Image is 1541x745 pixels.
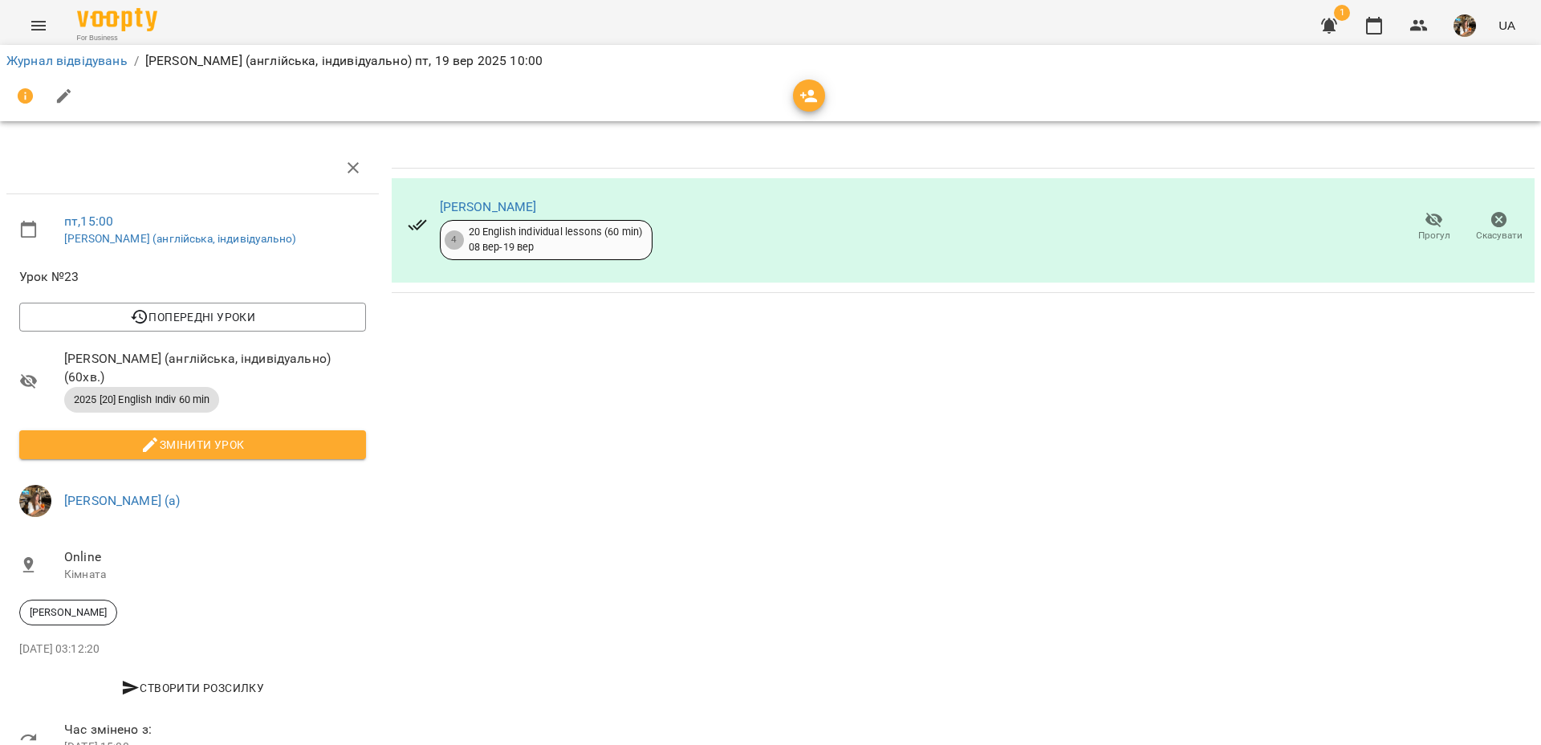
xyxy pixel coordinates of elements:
[77,33,157,43] span: For Business
[32,307,353,327] span: Попередні уроки
[20,605,116,620] span: [PERSON_NAME]
[1454,14,1476,37] img: bab909270f41ff6b6355ba0ec2268f93.jpg
[469,225,643,254] div: 20 English individual lessons (60 min) 08 вер - 19 вер
[64,393,219,407] span: 2025 [20] English Indiv 60 min
[64,232,296,245] a: [PERSON_NAME] (англійська, індивідуально)
[134,51,139,71] li: /
[19,267,366,287] span: Урок №23
[1334,5,1350,21] span: 1
[64,214,113,229] a: пт , 15:00
[64,349,366,387] span: [PERSON_NAME] (англійська, індивідуально) ( 60 хв. )
[1466,205,1531,250] button: Скасувати
[64,493,181,508] a: [PERSON_NAME] (а)
[6,53,128,68] a: Журнал відвідувань
[19,600,117,625] div: [PERSON_NAME]
[6,51,1535,71] nav: breadcrumb
[145,51,543,71] p: [PERSON_NAME] (англійська, індивідуально) пт, 19 вер 2025 10:00
[1476,229,1523,242] span: Скасувати
[445,230,464,250] div: 4
[19,303,366,332] button: Попередні уроки
[64,548,366,567] span: Online
[77,8,157,31] img: Voopty Logo
[19,674,366,702] button: Створити розсилку
[64,567,366,583] p: Кімната
[19,430,366,459] button: Змінити урок
[1418,229,1450,242] span: Прогул
[19,485,51,517] img: bab909270f41ff6b6355ba0ec2268f93.jpg
[64,720,366,739] span: Час змінено з:
[1498,17,1515,34] span: UA
[19,6,58,45] button: Menu
[32,435,353,454] span: Змінити урок
[19,641,366,657] p: [DATE] 03:12:20
[1492,10,1522,40] button: UA
[1401,205,1466,250] button: Прогул
[26,678,360,698] span: Створити розсилку
[440,199,537,214] a: [PERSON_NAME]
